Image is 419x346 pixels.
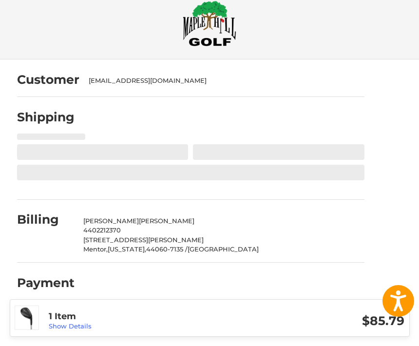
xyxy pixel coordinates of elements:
[139,217,194,225] span: [PERSON_NAME]
[17,275,75,290] h2: Payment
[108,245,146,253] span: [US_STATE],
[83,226,121,234] span: 4402212370
[89,76,355,86] div: [EMAIL_ADDRESS][DOMAIN_NAME]
[15,306,38,329] img: Mizuno JPX 923 Fli-Hi Hybrid
[17,212,74,227] h2: Billing
[49,311,227,322] h3: 1 Item
[17,110,75,125] h2: Shipping
[183,0,236,46] img: Maple Hill Golf
[339,320,419,346] iframe: Google Customer Reviews
[188,245,259,253] span: [GEOGRAPHIC_DATA]
[17,72,79,87] h2: Customer
[83,245,108,253] span: Mentor,
[83,236,204,244] span: [STREET_ADDRESS][PERSON_NAME]
[146,245,188,253] span: 44060-7135 /
[83,217,139,225] span: [PERSON_NAME]
[49,322,92,330] a: Show Details
[227,313,404,328] h3: $85.79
